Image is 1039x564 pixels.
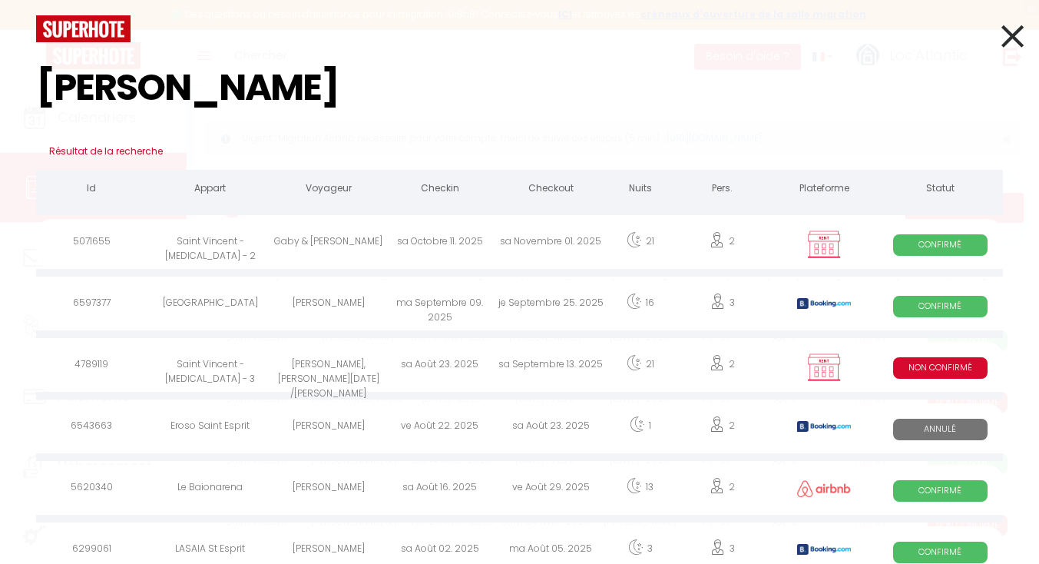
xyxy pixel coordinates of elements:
[674,219,771,269] div: 2
[36,219,147,269] div: 5071655
[893,542,988,562] span: Confirmé
[607,219,674,269] div: 21
[273,403,384,453] div: [PERSON_NAME]
[674,403,771,453] div: 2
[893,357,988,378] span: Non Confirmé
[607,342,674,392] div: 21
[36,133,1003,170] h3: Résultat de la recherche
[607,465,674,515] div: 13
[893,296,988,317] span: Confirmé
[877,170,1003,211] th: Statut
[384,465,495,515] div: sa Août 16. 2025
[495,170,607,211] th: Checkout
[797,421,851,433] img: booking2.png
[495,219,607,269] div: sa Novembre 01. 2025
[893,419,988,440] span: Annulé
[36,280,147,330] div: 6597377
[12,6,58,52] button: Ouvrir le widget de chat LiveChat
[147,403,273,453] div: Eroso Saint Esprit
[384,342,495,392] div: sa Août 23. 2025
[273,170,384,211] th: Voyageur
[607,280,674,330] div: 16
[36,170,147,211] th: Id
[674,170,771,211] th: Pers.
[495,465,607,515] div: ve Août 29. 2025
[36,342,147,392] div: 4789119
[147,280,273,330] div: [GEOGRAPHIC_DATA]
[797,544,851,556] img: booking2.png
[147,170,273,211] th: Appart
[273,465,384,515] div: [PERSON_NAME]
[893,480,988,501] span: Confirmé
[384,219,495,269] div: sa Octobre 11. 2025
[384,280,495,330] div: ma Septembre 09. 2025
[384,403,495,453] div: ve Août 22. 2025
[147,342,273,392] div: Saint Vincent - [MEDICAL_DATA] - 3
[36,465,147,515] div: 5620340
[147,465,273,515] div: Le Baionarena
[147,219,273,269] div: Saint Vincent - [MEDICAL_DATA] - 2
[805,353,843,382] img: rent.png
[273,342,384,392] div: [PERSON_NAME], [PERSON_NAME][DATE] /[PERSON_NAME]
[805,230,843,259] img: rent.png
[36,42,1003,133] input: Tapez pour rechercher...
[273,280,384,330] div: [PERSON_NAME]
[674,465,771,515] div: 2
[495,342,607,392] div: sa Septembre 13. 2025
[797,298,851,310] img: booking2.png
[893,234,988,255] span: Confirmé
[495,403,607,453] div: sa Août 23. 2025
[607,170,674,211] th: Nuits
[273,219,384,269] div: Gaby & [PERSON_NAME]
[771,170,877,211] th: Plateforme
[674,280,771,330] div: 3
[495,280,607,330] div: je Septembre 25. 2025
[797,480,851,497] img: airbnb2.png
[36,15,131,42] img: logo
[607,403,674,453] div: 1
[36,403,147,453] div: 6543663
[384,170,495,211] th: Checkin
[674,342,771,392] div: 2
